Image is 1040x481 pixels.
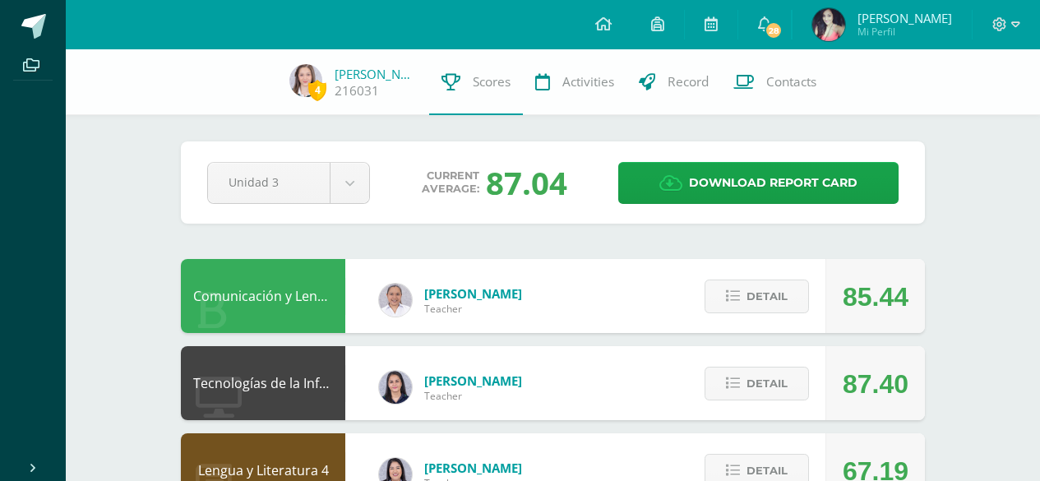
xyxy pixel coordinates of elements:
[626,49,721,115] a: Record
[424,460,522,476] span: [PERSON_NAME]
[424,285,522,302] span: [PERSON_NAME]
[618,162,899,204] a: Download report card
[289,64,322,97] img: 2bc04f1ac9bc1955b2b374ed12d3c094.png
[486,161,567,204] div: 87.04
[424,389,522,403] span: Teacher
[379,371,412,404] img: dbcf09110664cdb6f63fe058abfafc14.png
[473,73,511,90] span: Scores
[668,73,709,90] span: Record
[229,163,309,201] span: Unidad 3
[208,163,369,203] a: Unidad 3
[689,163,857,203] span: Download report card
[721,49,829,115] a: Contacts
[746,368,788,399] span: Detail
[705,367,809,400] button: Detail
[705,280,809,313] button: Detail
[429,49,523,115] a: Scores
[843,260,908,334] div: 85.44
[308,80,326,100] span: 4
[379,284,412,317] img: 04fbc0eeb5f5f8cf55eb7ff53337e28b.png
[765,21,783,39] span: 28
[812,8,845,41] img: d686daa607961b8b187ff7fdc61e0d8f.png
[746,281,788,312] span: Detail
[562,73,614,90] span: Activities
[181,259,345,333] div: Comunicación y Lenguaje L3 Inglés 4
[424,372,522,389] span: [PERSON_NAME]
[335,66,417,82] a: [PERSON_NAME]
[335,82,379,99] a: 216031
[766,73,816,90] span: Contacts
[422,169,479,196] span: Current average:
[857,25,952,39] span: Mi Perfil
[857,10,952,26] span: [PERSON_NAME]
[181,346,345,420] div: Tecnologías de la Información y la Comunicación 4
[523,49,626,115] a: Activities
[424,302,522,316] span: Teacher
[843,347,908,421] div: 87.40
